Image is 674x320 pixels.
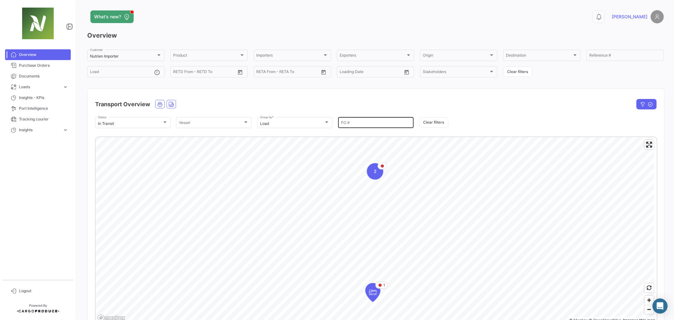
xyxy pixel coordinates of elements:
button: Clear filters [503,66,532,77]
button: Clear filters [419,117,448,128]
mat-select-trigger: Nutrien Importer [90,54,118,58]
span: Importers [257,54,323,58]
button: What's new? [90,10,134,23]
input: From [340,71,349,75]
span: Overview [19,52,68,58]
span: Insights - KPIs [19,95,68,101]
span: Port Intelligence [19,106,68,111]
button: Zoom out [645,305,654,314]
span: Insights [19,127,60,133]
span: Destination [506,54,572,58]
a: Tracking courier [5,114,71,125]
span: Loads [19,84,60,90]
a: Overview [5,49,71,60]
button: Open calendar [319,67,328,77]
span: Vessel [179,121,243,126]
h3: Overview [87,31,664,40]
button: Enter fullscreen [645,140,654,149]
a: Purchase Orders [5,60,71,71]
img: 271cc1aa-31de-466a-a0eb-01e8d6f3049f.jpg [22,8,54,39]
span: [PERSON_NAME] [612,14,647,20]
span: Origin [423,54,489,58]
span: Tracking courier [19,116,68,122]
img: placeholder-user.png [651,10,664,23]
mat-select-trigger: In Transit [98,121,114,126]
input: To [270,71,300,75]
div: Abrir Intercom Messenger [653,298,668,314]
div: Map marker [367,163,383,180]
mat-select-trigger: Load [260,121,269,126]
button: Ocean [155,100,164,108]
span: expand_more [63,84,68,90]
button: Open calendar [402,67,411,77]
span: Exporters [340,54,406,58]
span: Purchase Orders [19,63,68,68]
a: Documents [5,71,71,82]
div: Map marker [365,283,380,302]
input: From [173,71,182,75]
span: Documents [19,73,68,79]
input: From [257,71,265,75]
span: 1 [383,282,385,288]
input: To [353,71,383,75]
span: Stakeholders [423,71,489,75]
button: Zoom in [645,296,654,305]
button: Land [167,100,176,108]
a: Port Intelligence [5,103,71,114]
a: Insights - KPIs [5,92,71,103]
span: expand_more [63,127,68,133]
span: Logout [19,288,68,294]
span: 2 [374,168,377,175]
span: What's new? [94,14,121,20]
h4: Transport Overview [95,100,150,109]
input: To [186,71,216,75]
span: Product [173,54,239,58]
button: Open calendar [235,67,245,77]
